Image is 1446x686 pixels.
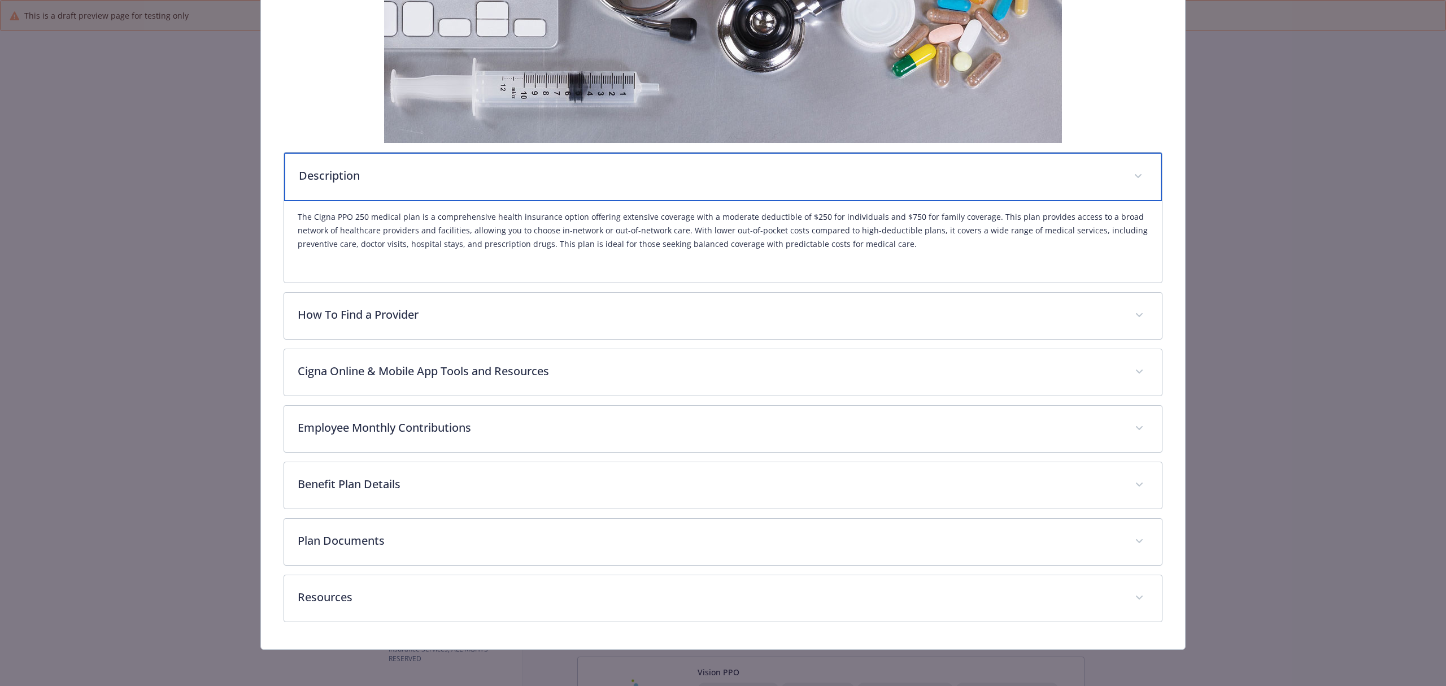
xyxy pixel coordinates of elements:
div: Resources [284,575,1162,622]
p: How To Find a Provider [298,306,1121,323]
p: Benefit Plan Details [298,476,1121,493]
div: Description [284,153,1162,201]
p: Plan Documents [298,532,1121,549]
div: Benefit Plan Details [284,462,1162,509]
p: Employee Monthly Contributions [298,419,1121,436]
div: Plan Documents [284,519,1162,565]
div: Cigna Online & Mobile App Tools and Resources [284,349,1162,396]
p: The Cigna PPO 250 medical plan is a comprehensive health insurance option offering extensive cove... [298,210,1148,251]
p: Resources [298,589,1121,606]
div: Description [284,201,1162,283]
p: Cigna Online & Mobile App Tools and Resources [298,363,1121,380]
div: How To Find a Provider [284,293,1162,339]
p: Description [299,167,1120,184]
div: Employee Monthly Contributions [284,406,1162,452]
